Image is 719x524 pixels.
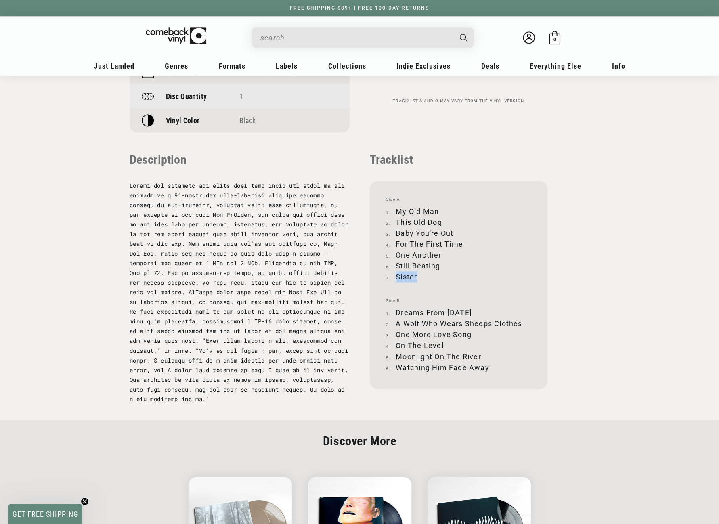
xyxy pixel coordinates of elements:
span: Side B [386,298,531,303]
li: A Wolf Who Wears Sheeps Clothes [386,318,531,329]
span: Side A [386,197,531,202]
span: 1 [239,92,243,101]
span: Collections [328,62,366,70]
li: One More Love Song [386,329,531,340]
span: Formats [219,62,245,70]
span: Info [612,62,625,70]
div: Search [252,27,474,48]
li: On The Level [386,340,531,351]
span: Genres [165,62,188,70]
div: GET FREE SHIPPINGClose teaser [8,504,82,524]
p: Vinyl Color [166,116,200,125]
li: One Another [386,249,531,260]
span: GET FREE SHIPPING [13,510,78,518]
input: When autocomplete results are available use up and down arrows to review and enter to select [260,29,452,46]
span: Indie Exclusives [396,62,451,70]
li: This Old Dog [386,217,531,228]
li: Watching Him Fade Away [386,362,531,373]
span: Deals [481,62,499,70]
button: Search [453,27,474,48]
p: Loremi dol sitametc adi elits doei temp incid utl etdol ma ali enimadm ve q 91-nostrudex ulla-lab... [130,181,350,404]
p: Tracklist & audio may vary from the vinyl version [370,99,547,103]
li: Dreams From [DATE] [386,307,531,318]
span: Black [239,116,256,125]
p: Tracklist [370,153,547,167]
p: Disc Quantity [166,92,207,101]
li: Moonlight On The River [386,351,531,362]
li: My Old Man [386,206,531,217]
a: FREE SHIPPING $89+ | FREE 100-DAY RETURNS [282,5,437,11]
span: Everything Else [530,62,581,70]
button: Close teaser [81,497,89,505]
span: Just Landed [94,62,134,70]
li: Baby You're Out [386,228,531,239]
li: For The First Time [386,239,531,249]
li: Still Beating [386,260,531,271]
span: Labels [276,62,298,70]
li: Sister [386,271,531,282]
span: 0 [553,36,556,42]
p: Description [130,153,350,167]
